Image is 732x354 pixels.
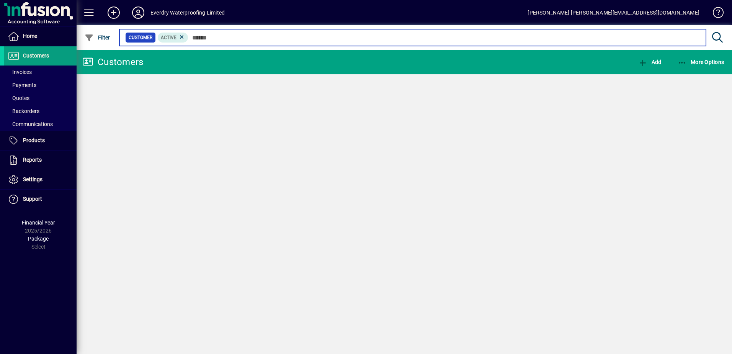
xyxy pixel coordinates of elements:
button: Add [636,55,663,69]
button: Profile [126,6,150,20]
span: Financial Year [22,220,55,226]
button: Filter [83,31,112,44]
span: Payments [8,82,36,88]
a: Backorders [4,105,77,118]
span: Quotes [8,95,29,101]
span: Package [28,236,49,242]
a: Quotes [4,92,77,105]
mat-chip: Activation Status: Active [158,33,188,43]
span: Add [638,59,661,65]
span: Filter [85,34,110,41]
a: Home [4,27,77,46]
a: Communications [4,118,77,131]
a: Invoices [4,66,77,79]
div: [PERSON_NAME] [PERSON_NAME][EMAIL_ADDRESS][DOMAIN_NAME] [528,7,699,19]
a: Knowledge Base [707,2,722,26]
button: More Options [676,55,726,69]
span: More Options [678,59,724,65]
span: Customers [23,52,49,59]
a: Settings [4,170,77,189]
span: Communications [8,121,53,127]
a: Reports [4,151,77,170]
span: Support [23,196,42,202]
span: Reports [23,157,42,163]
span: Invoices [8,69,32,75]
button: Add [101,6,126,20]
span: Home [23,33,37,39]
a: Support [4,190,77,209]
a: Payments [4,79,77,92]
span: Backorders [8,108,39,114]
a: Products [4,131,77,150]
span: Settings [23,176,42,182]
div: Everdry Waterproofing Limited [150,7,225,19]
span: Products [23,137,45,143]
div: Customers [82,56,143,68]
span: Active [161,35,176,40]
span: Customer [129,34,152,41]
